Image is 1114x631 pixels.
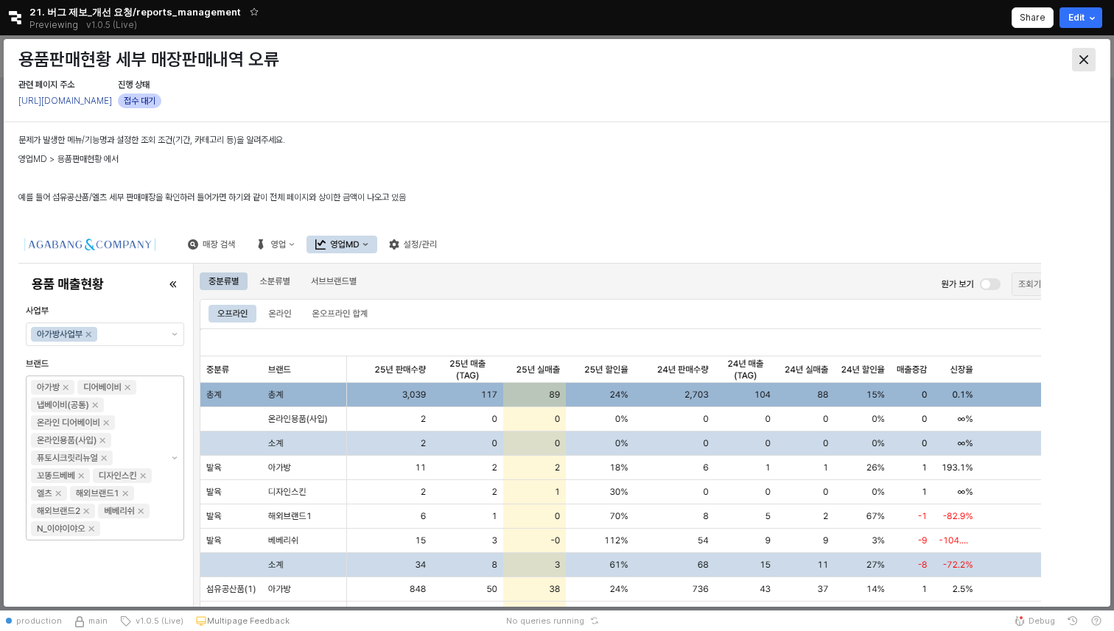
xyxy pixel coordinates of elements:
[1085,610,1108,631] button: Help
[86,19,137,31] p: v1.0.5 (Live)
[1008,610,1061,631] button: Debug
[29,4,241,19] span: 21. 버그 제보_개선 요청/reports_management
[29,15,145,35] div: Previewing v1.0.5 (Live)
[1059,7,1102,28] button: Edit
[587,616,602,625] button: Reset app state
[16,615,62,627] span: production
[247,4,262,19] button: Add app to favorites
[68,610,113,631] button: Source Control
[124,94,155,108] span: 접수 대기
[131,615,183,627] span: v1.0.5 (Live)
[18,49,824,70] h3: 용품판매현황 세부 매장판매내역 오류
[18,133,1096,147] p: 문제가 발생한 메뉴/기능명과 설정한 조회 조건(기간, 카테고리 등)을 알려주세요.
[1012,7,1054,28] button: Share app
[18,80,74,90] span: 관련 페이지 주소
[113,610,189,631] button: v1.0.5 (Live)
[506,615,584,627] span: No queries running
[88,615,108,627] span: main
[189,610,295,631] button: Multipage Feedback
[18,96,112,106] a: [URL][DOMAIN_NAME]
[207,615,290,627] p: Multipage Feedback
[118,80,150,90] span: 진행 상태
[78,15,145,35] button: Releases and History
[1072,48,1096,71] button: Close
[18,154,119,164] span: 영업MD > 용품판매현황 에서
[1029,615,1055,627] span: Debug
[29,18,78,32] span: Previewing
[18,192,406,202] span: 예를 들어 섬유공산품/엘츠 세부 판매매장을 확인하러 들어가면 하기와 같이 전체 페이지와 상이한 금액이 나오고 있음
[1020,12,1045,24] p: Share
[1061,610,1085,631] button: History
